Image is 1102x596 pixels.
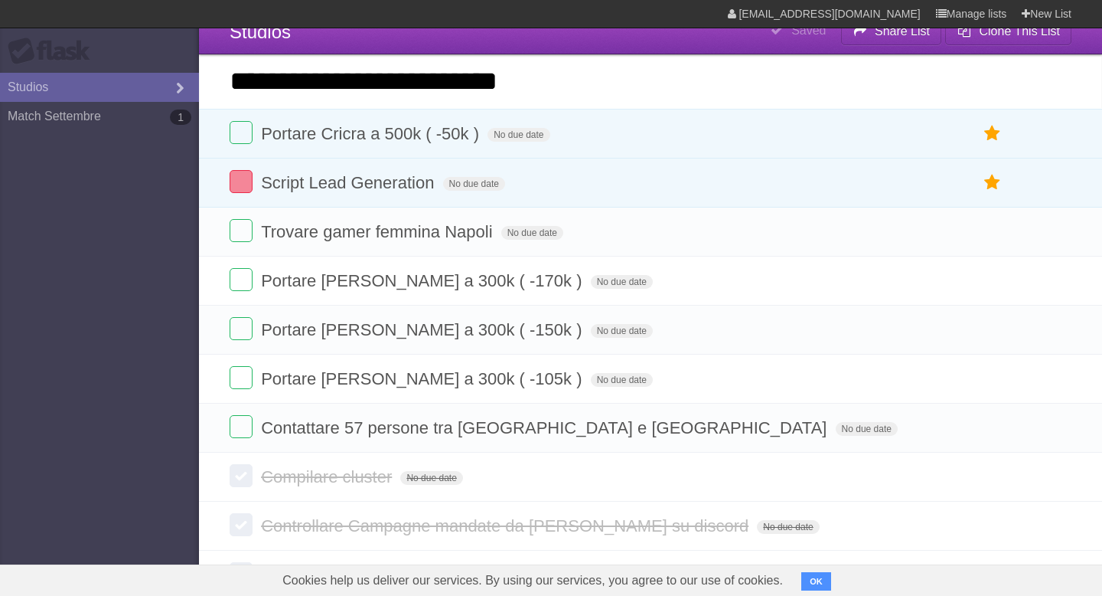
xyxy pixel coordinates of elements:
[757,520,819,534] span: No due date
[841,18,942,45] button: Share List
[791,24,826,37] b: Saved
[400,471,462,485] span: No due date
[170,110,191,125] b: 1
[261,467,396,486] span: Compilare cluster
[978,170,1007,195] label: Star task
[261,173,438,192] span: Script Lead Generation
[487,128,549,142] span: No due date
[801,572,831,591] button: OK
[230,513,253,536] label: Done
[591,324,653,338] span: No due date
[230,121,253,144] label: Done
[230,268,253,291] label: Done
[230,464,253,487] label: Done
[836,422,898,436] span: No due date
[261,516,752,535] span: Controllare Campagne mandate da [PERSON_NAME] su discord
[261,222,496,241] span: Trovare gamer femmina Napoli
[261,271,585,290] span: Portare [PERSON_NAME] a 300k ( -170k )
[443,177,505,191] span: No due date
[230,21,291,42] span: Studios
[230,366,253,389] label: Done
[591,373,653,387] span: No due date
[501,226,563,240] span: No due date
[8,38,99,65] div: Flask
[945,18,1071,45] button: Clone This List
[230,219,253,242] label: Done
[261,369,585,388] span: Portare [PERSON_NAME] a 300k ( -105k )
[979,25,1060,38] b: Clone This List
[875,25,930,38] b: Share List
[591,275,653,289] span: No due date
[230,415,253,438] label: Done
[261,320,585,339] span: Portare [PERSON_NAME] a 300k ( -150k )
[267,565,798,596] span: Cookies help us deliver our services. By using our services, you agree to our use of cookies.
[978,121,1007,146] label: Star task
[230,562,253,585] label: Done
[230,317,253,340] label: Done
[261,418,830,437] span: Contattare 57 persone tra [GEOGRAPHIC_DATA] e [GEOGRAPHIC_DATA]
[230,170,253,193] label: Done
[261,124,483,143] span: Portare Cricra a 500k ( -50k )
